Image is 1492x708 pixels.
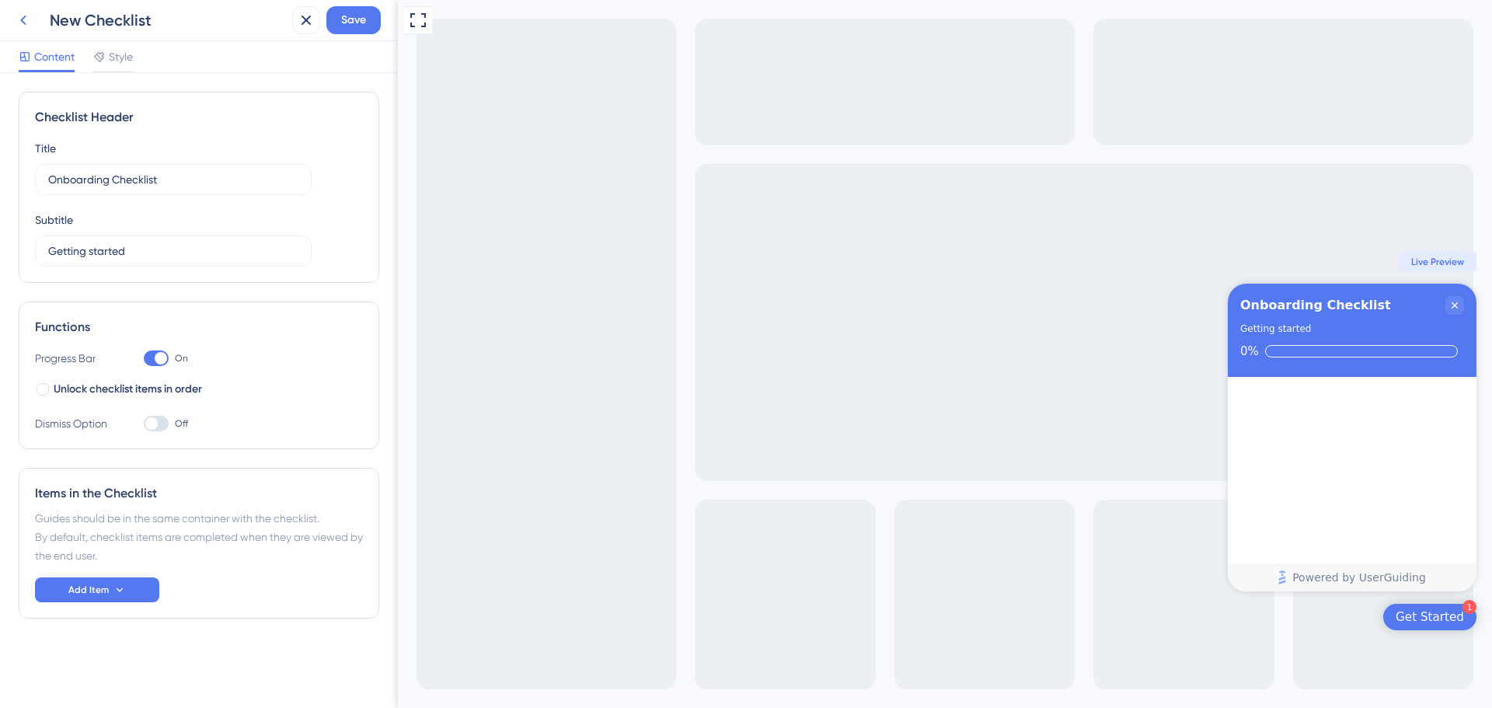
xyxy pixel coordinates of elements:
[830,284,1079,591] div: Checklist Container
[48,171,298,188] input: Header 1
[54,380,202,399] span: Unlock checklist items in order
[830,377,1079,562] div: Checklist items
[985,604,1079,630] div: Open Get Started checklist, remaining modules: 1
[842,344,861,358] div: 0%
[998,609,1066,625] div: Get Started
[50,9,286,31] div: New Checklist
[35,577,159,602] button: Add Item
[1013,256,1066,268] span: Live Preview
[34,47,75,66] span: Content
[1065,600,1079,614] div: 1
[842,296,993,315] div: Onboarding Checklist
[326,6,381,34] button: Save
[35,318,363,337] div: Functions
[35,211,73,229] div: Subtitle
[35,139,56,158] div: Title
[68,584,109,596] span: Add Item
[175,417,188,430] span: Off
[35,108,363,127] div: Checklist Header
[35,509,363,565] div: Guides should be in the same container with the checklist. By default, checklist items are comple...
[341,11,366,30] span: Save
[894,568,1028,587] span: Powered by UserGuiding
[1048,296,1066,315] div: Close Checklist
[109,47,133,66] span: Style
[830,563,1079,591] div: Footer
[35,414,113,433] div: Dismiss Option
[35,484,363,503] div: Items in the Checklist
[842,321,913,337] div: Getting started
[35,349,113,368] div: Progress Bar
[175,352,188,364] span: On
[842,344,1066,358] div: Checklist progress: 0%
[48,242,298,260] input: Header 2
